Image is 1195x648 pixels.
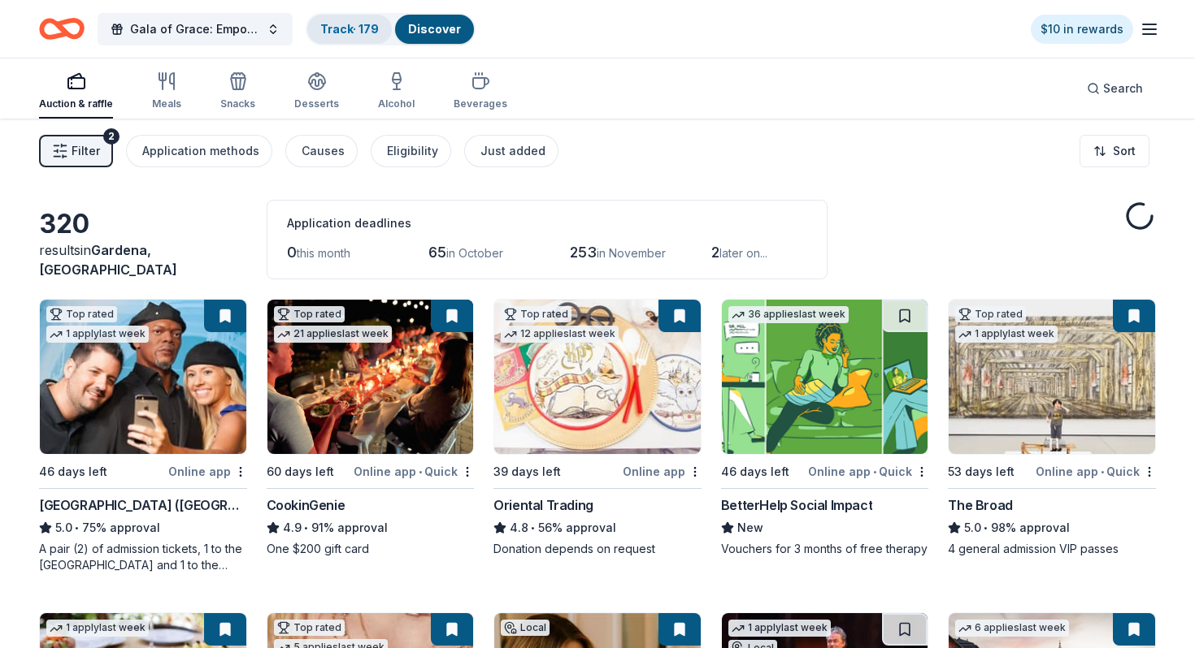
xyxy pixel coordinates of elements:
[722,300,928,454] img: Image for BetterHelp Social Impact
[1036,461,1156,482] div: Online app Quick
[39,135,113,167] button: Filter2
[285,135,358,167] button: Causes
[302,141,345,161] div: Causes
[294,65,339,119] button: Desserts
[354,461,474,482] div: Online app Quick
[464,135,558,167] button: Just added
[152,65,181,119] button: Meals
[446,246,503,260] span: in October
[570,244,597,261] span: 253
[408,22,461,36] a: Discover
[955,306,1026,322] div: Top rated
[501,620,550,636] div: Local
[454,65,507,119] button: Beverages
[948,495,1012,515] div: The Broad
[494,300,701,454] img: Image for Oriental Trading
[168,461,247,482] div: Online app
[721,541,929,557] div: Vouchers for 3 months of free therapy
[419,465,422,478] span: •
[274,326,392,343] div: 21 applies last week
[306,13,476,45] button: Track· 179Discover
[39,495,247,515] div: [GEOGRAPHIC_DATA] ([GEOGRAPHIC_DATA])
[493,299,702,557] a: Image for Oriental TradingTop rated12 applieslast week39 days leftOnline appOriental Trading4.8•5...
[267,541,475,557] div: One $200 gift card
[964,518,981,538] span: 5.0
[39,242,177,278] span: in
[267,495,345,515] div: CookinGenie
[501,306,571,322] div: Top rated
[1080,135,1149,167] button: Sort
[46,326,149,343] div: 1 apply last week
[984,521,989,534] span: •
[320,22,379,36] a: Track· 179
[267,299,475,557] a: Image for CookinGenieTop rated21 applieslast week60 days leftOnline app•QuickCookinGenie4.9•91% a...
[711,244,719,261] span: 2
[737,518,763,538] span: New
[274,306,345,322] div: Top rated
[721,299,929,557] a: Image for BetterHelp Social Impact36 applieslast week46 days leftOnline app•QuickBetterHelp Socia...
[220,97,255,110] div: Snacks
[728,620,831,637] div: 1 apply last week
[532,521,536,534] span: •
[39,462,107,482] div: 46 days left
[623,461,702,482] div: Online app
[949,300,1155,454] img: Image for The Broad
[55,518,72,538] span: 5.0
[39,208,247,240] div: 320
[46,620,149,637] div: 1 apply last week
[428,244,446,261] span: 65
[873,465,876,478] span: •
[46,306,117,322] div: Top rated
[126,135,272,167] button: Application methods
[1074,72,1156,105] button: Search
[808,461,928,482] div: Online app Quick
[130,19,260,39] span: Gala of Grace: Empowering Futures for El Porvenir
[39,242,177,278] span: Gardena, [GEOGRAPHIC_DATA]
[39,240,247,279] div: results
[267,462,334,482] div: 60 days left
[39,518,247,538] div: 75% approval
[75,521,79,534] span: •
[152,97,181,110] div: Meals
[387,141,438,161] div: Eligibility
[493,462,561,482] div: 39 days left
[454,97,507,110] div: Beverages
[378,65,415,119] button: Alcohol
[40,300,246,454] img: Image for Hollywood Wax Museum (Hollywood)
[39,10,85,48] a: Home
[287,214,807,233] div: Application deadlines
[304,521,308,534] span: •
[297,246,350,260] span: this month
[510,518,528,538] span: 4.8
[39,97,113,110] div: Auction & raffle
[142,141,259,161] div: Application methods
[480,141,545,161] div: Just added
[39,541,247,573] div: A pair (2) of admission tickets, 1 to the [GEOGRAPHIC_DATA] and 1 to the [GEOGRAPHIC_DATA]
[220,65,255,119] button: Snacks
[287,244,297,261] span: 0
[103,128,119,145] div: 2
[72,141,100,161] span: Filter
[1101,465,1104,478] span: •
[955,620,1069,637] div: 6 applies last week
[267,518,475,538] div: 91% approval
[267,300,474,454] img: Image for CookinGenie
[728,306,849,323] div: 36 applies last week
[955,326,1058,343] div: 1 apply last week
[378,97,415,110] div: Alcohol
[283,518,302,538] span: 4.9
[948,541,1156,557] div: 4 general admission VIP passes
[1031,15,1133,44] a: $10 in rewards
[719,246,767,260] span: later on...
[948,518,1156,538] div: 98% approval
[721,462,789,482] div: 46 days left
[98,13,293,45] button: Gala of Grace: Empowering Futures for El Porvenir
[948,462,1015,482] div: 53 days left
[501,326,619,343] div: 12 applies last week
[39,299,247,573] a: Image for Hollywood Wax Museum (Hollywood)Top rated1 applylast week46 days leftOnline app[GEOGRAP...
[948,299,1156,557] a: Image for The BroadTop rated1 applylast week53 days leftOnline app•QuickThe Broad5.0•98% approval...
[721,495,872,515] div: BetterHelp Social Impact
[294,97,339,110] div: Desserts
[371,135,451,167] button: Eligibility
[274,620,345,636] div: Top rated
